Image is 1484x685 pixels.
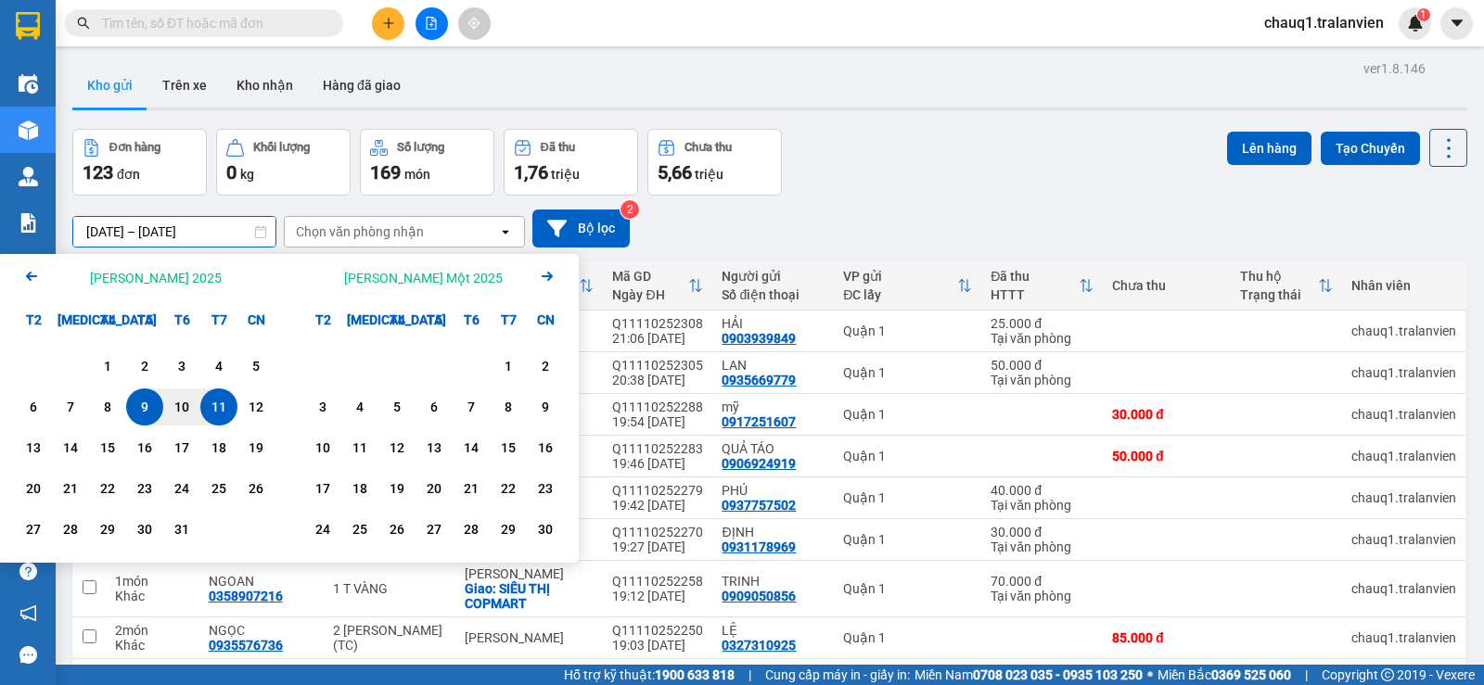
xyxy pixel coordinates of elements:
div: Choose Thứ Bảy, tháng 10 18 2025. It's available. [200,429,237,466]
div: [PERSON_NAME] Một 2025 [344,269,503,287]
div: Choose Thứ Hai, tháng 10 27 2025. It's available. [15,511,52,548]
img: warehouse-icon [19,167,38,186]
div: 7 [458,396,484,418]
button: Bộ lọc [532,209,630,247]
div: 30 [132,518,158,540]
div: Choose Thứ Năm, tháng 11 20 2025. It's available. [416,470,453,507]
span: 169 [370,161,401,184]
div: Choose Chủ Nhật, tháng 10 26 2025. It's available. [237,470,275,507]
span: plus [382,17,395,30]
div: 11 [347,437,373,459]
div: T7 [200,301,237,338]
button: Kho gửi [72,63,147,108]
div: T2 [304,301,341,338]
div: Choose Thứ Tư, tháng 11 26 2025. It's available. [378,511,416,548]
div: chauq1.tralanvien [1351,323,1456,338]
div: Choose Thứ Ba, tháng 11 11 2025. It's available. [341,429,378,466]
div: 0917251607 [722,414,796,429]
div: Tại văn phòng [991,539,1094,554]
div: 24 [169,477,195,500]
div: Choose Thứ Năm, tháng 11 27 2025. It's available. [416,511,453,548]
div: Choose Thứ Năm, tháng 11 13 2025. It's available. [416,429,453,466]
div: T2 [15,301,52,338]
div: Choose Thứ Sáu, tháng 10 10 2025. It's available. [163,388,200,425]
div: Choose Thứ Ba, tháng 11 25 2025. It's available. [341,511,378,548]
img: warehouse-icon [19,121,38,140]
div: [PERSON_NAME] 2025 [90,269,222,287]
div: 9 [532,396,558,418]
div: NGỌC [209,623,314,638]
div: 0935576736 [209,638,283,653]
div: T6 [163,301,200,338]
div: 1 món [115,574,190,589]
div: Choose Thứ Sáu, tháng 10 3 2025. It's available. [163,348,200,385]
div: HẢI [722,316,825,331]
div: 0909050856 [722,589,796,603]
div: Choose Chủ Nhật, tháng 10 5 2025. It's available. [237,348,275,385]
div: Khác [115,638,190,653]
div: Choose Thứ Bảy, tháng 11 22 2025. It's available. [490,470,527,507]
span: message [19,646,37,664]
span: search [77,17,90,30]
button: file-add [416,7,448,40]
div: CN [527,301,564,338]
div: Choose Thứ Hai, tháng 10 6 2025. It's available. [15,388,52,425]
div: QUẢ TÁO [722,441,825,456]
button: Số lượng169món [360,129,494,196]
div: Choose Thứ Ba, tháng 11 18 2025. It's available. [341,470,378,507]
span: 123 [83,161,113,184]
div: 18 [206,437,232,459]
div: Đã thu [991,269,1079,284]
div: Quận 1 [843,490,972,505]
div: 4 [206,355,232,377]
span: notification [19,604,37,622]
div: HTTT [991,287,1079,302]
div: Choose Thứ Hai, tháng 11 24 2025. It's available. [304,511,341,548]
th: Toggle SortBy [603,261,712,311]
div: 19:54 [DATE] [612,414,703,429]
div: Choose Thứ Ba, tháng 10 21 2025. It's available. [52,470,89,507]
div: 4 [347,396,373,418]
img: solution-icon [19,213,38,233]
div: 22 [495,477,521,500]
th: Toggle SortBy [981,261,1103,311]
div: Choose Thứ Năm, tháng 10 30 2025. It's available. [126,511,163,548]
div: 20 [20,477,46,500]
div: 23 [132,477,158,500]
div: Trạng thái [1240,287,1318,302]
div: Quận 1 [843,630,972,645]
div: 22 [95,477,121,500]
span: món [404,167,430,182]
div: 1 món [115,665,190,679]
div: T7 [490,301,527,338]
span: file-add [425,17,438,30]
div: 0935669779 [722,373,796,387]
button: Chưa thu5,66 triệu [647,129,782,196]
div: Tại văn phòng [991,498,1094,513]
div: Choose Thứ Bảy, tháng 11 1 2025. It's available. [490,348,527,385]
div: Choose Thứ Năm, tháng 10 2 2025. It's available. [126,348,163,385]
div: 14 [58,437,83,459]
div: Choose Thứ Tư, tháng 11 19 2025. It's available. [378,470,416,507]
div: 15 [495,437,521,459]
div: 2 [532,355,558,377]
div: chauq1.tralanvien [1351,581,1456,596]
div: 28 [58,518,83,540]
li: (c) 2017 [156,88,255,111]
div: Q11110252305 [612,358,703,373]
div: 20:38 [DATE] [612,373,703,387]
div: Choose Thứ Ba, tháng 10 28 2025. It's available. [52,511,89,548]
div: 29 [95,518,121,540]
div: 27 [421,518,447,540]
div: 1 [495,355,521,377]
svg: open [498,224,513,239]
div: Q11110252279 [612,483,703,498]
button: Hàng đã giao [308,63,416,108]
div: Chọn văn phòng nhận [296,222,424,241]
div: 3 [169,355,195,377]
div: Nhân viên [1351,278,1456,293]
div: 5 [384,396,410,418]
div: 1 [95,355,121,377]
img: logo.jpg [201,23,246,68]
div: 2 THÙNG GV (TC) [333,623,447,653]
